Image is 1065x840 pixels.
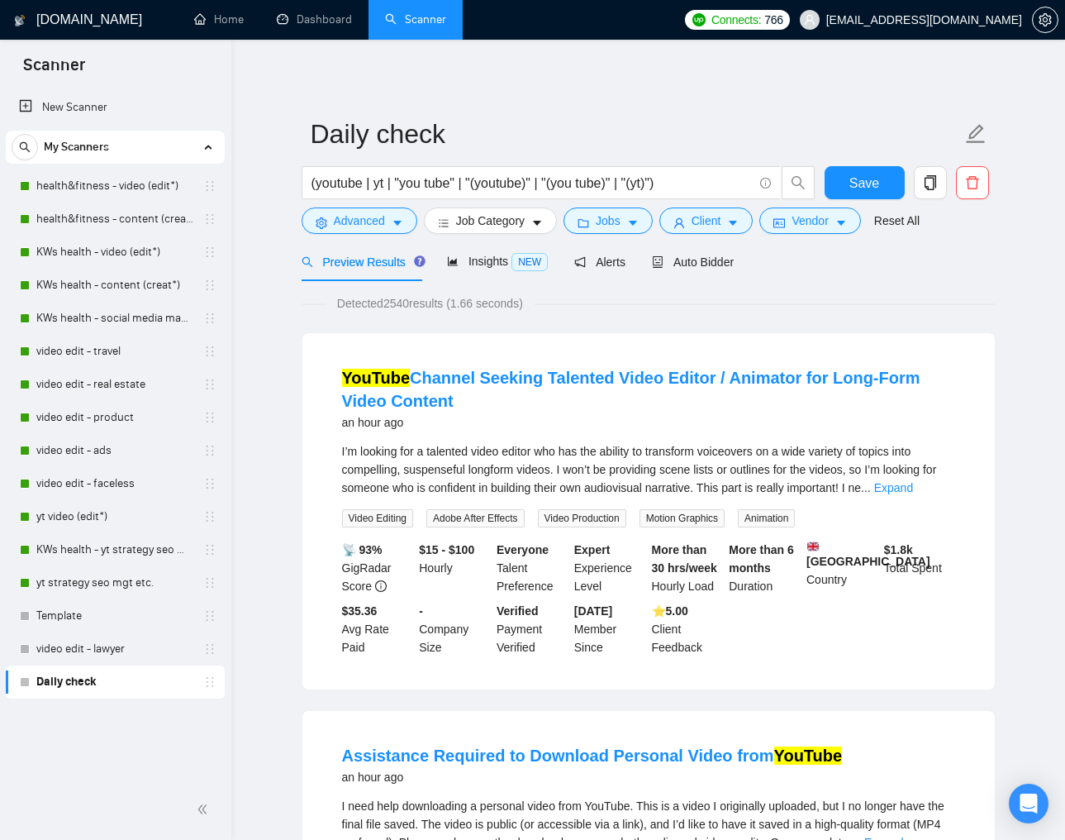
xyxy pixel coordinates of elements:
b: - [419,604,423,618]
div: Total Spent [881,541,958,595]
span: Video Editing [342,509,414,527]
a: video edit - product [36,401,193,434]
span: holder [203,642,216,656]
span: Motion Graphics [639,509,725,527]
span: Job Category [456,212,525,230]
a: Expand [874,481,913,494]
span: robot [652,256,663,268]
b: Everyone [497,543,549,556]
span: user [673,217,685,229]
span: bars [438,217,449,229]
a: KWs health - yt strategy seo mgt etc. [36,533,193,566]
div: Avg Rate Paid [339,602,416,656]
a: KWs health - video (edit*) [36,236,193,269]
div: Client Feedback [649,602,726,656]
a: YouTubeChannel Seeking Talented Video Editor / Animator for Long-Form Video Content [342,369,920,410]
img: logo [14,7,26,34]
button: search [12,134,38,160]
div: Duration [725,541,803,595]
span: NEW [511,253,548,271]
a: searchScanner [385,12,446,26]
a: video edit - faceless [36,467,193,500]
button: search [782,166,815,199]
span: holder [203,510,216,523]
a: New Scanner [19,91,212,124]
span: setting [1033,13,1058,26]
span: Scanner [10,53,98,88]
span: copy [915,175,946,190]
div: Experience Level [571,541,649,595]
button: Save [825,166,905,199]
span: Connects: [711,11,761,29]
span: info-circle [760,178,771,189]
div: I’m looking for a talented video editor who has the ability to transform voiceovers on a wide var... [342,442,955,497]
span: Vendor [792,212,828,230]
input: Scanner name... [311,113,962,155]
span: holder [203,179,216,193]
b: More than 6 months [729,543,794,575]
div: Payment Verified [493,602,571,656]
span: 766 [764,11,782,29]
div: Hourly Load [649,541,726,595]
li: My Scanners [6,131,225,699]
button: settingAdvancedcaret-down [302,208,417,234]
div: Company Size [416,602,493,656]
div: an hour ago [342,767,843,787]
button: delete [956,166,989,199]
a: health&fitness - content (creat*) [36,203,193,236]
b: $ 1.8k [884,543,913,556]
a: Template [36,599,193,632]
span: Detected 2540 results (1.66 seconds) [326,294,535,313]
a: health&fitness - video (edit*) [36,169,193,203]
b: [GEOGRAPHIC_DATA] [806,541,930,568]
span: holder [203,411,216,424]
a: video edit - ads [36,434,193,467]
div: Open Intercom Messenger [1009,784,1048,823]
span: Video Production [538,509,626,527]
a: KWs health - content (creat*) [36,269,193,302]
span: search [782,175,814,190]
span: caret-down [627,217,639,229]
mark: YouTube [774,747,843,765]
span: caret-down [835,217,847,229]
span: user [804,14,815,26]
span: caret-down [531,217,543,229]
span: caret-down [392,217,403,229]
span: I’m looking for a talented video editor who has the ability to transform voiceovers on a wide var... [342,445,937,494]
span: Preview Results [302,255,421,269]
a: setting [1032,13,1058,26]
span: holder [203,279,216,292]
a: Daily check [36,666,193,699]
div: Member Since [571,602,649,656]
a: Assistance Required to Download Personal Video fromYouTube [342,747,843,765]
span: folder [578,217,589,229]
b: ⭐️ 5.00 [652,604,688,618]
a: yt video (edit*) [36,500,193,533]
a: homeHome [194,12,244,26]
div: Talent Preference [493,541,571,595]
span: holder [203,543,216,556]
div: GigRadar Score [339,541,416,595]
span: holder [203,444,216,457]
button: barsJob Categorycaret-down [424,208,557,234]
div: Tooltip anchor [412,254,427,269]
span: My Scanners [44,131,109,164]
span: Animation [738,509,795,527]
span: setting [316,217,327,229]
b: Verified [497,604,539,618]
span: delete [957,175,988,190]
div: Country [803,541,881,595]
a: video edit - lawyer [36,632,193,666]
span: holder [203,609,216,623]
span: holder [203,378,216,391]
span: Jobs [596,212,620,230]
span: info-circle [375,580,387,592]
a: video edit - travel [36,335,193,368]
button: userClientcaret-down [659,208,754,234]
span: holder [203,675,216,689]
div: an hour ago [342,413,955,432]
input: Search Freelance Jobs... [311,173,753,193]
span: holder [203,345,216,358]
b: More than 30 hrs/week [652,543,717,575]
a: Reset All [874,212,920,230]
